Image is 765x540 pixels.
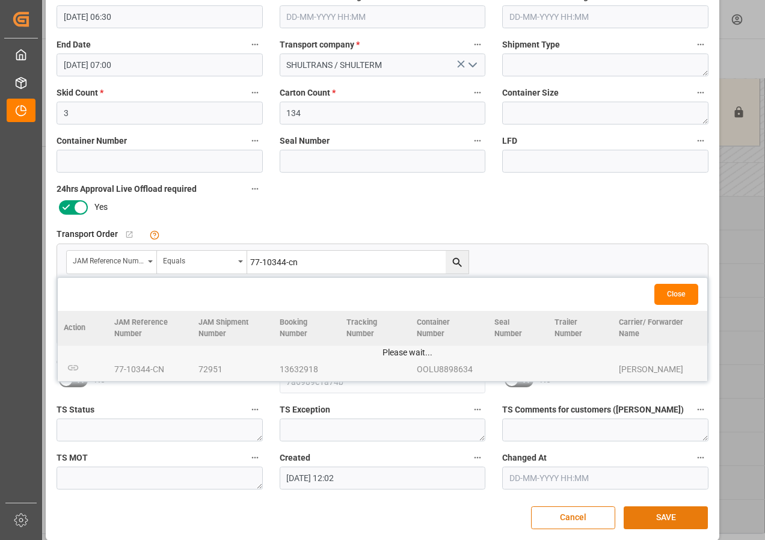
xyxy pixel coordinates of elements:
span: 24hrs Approval Live Offload required [57,183,197,195]
div: JAM Reference Number [73,253,144,266]
span: Transport company [280,38,360,51]
span: End Date [57,38,91,51]
span: Transport Order [57,228,118,241]
button: SAVE [624,506,708,529]
span: LFD [502,135,517,147]
div: Equals [163,253,234,266]
button: open menu [157,251,247,274]
button: Seal Number [470,133,485,149]
span: TS MOT [57,452,88,464]
button: Shipment Type [693,37,708,52]
span: Shipment Type [502,38,560,51]
button: Carton Count * [470,85,485,100]
button: End Date [247,37,263,52]
span: Seal Number [280,135,330,147]
button: open menu [67,251,157,274]
span: Created [280,452,310,464]
span: Changed At [502,452,547,464]
span: Yes [94,201,108,213]
input: DD-MM-YYYY HH:MM [502,467,708,489]
input: DD-MM-YYYY HH:MM [57,5,263,28]
button: TS Exception [470,402,485,417]
input: Type to search [247,251,469,274]
button: Changed At [693,450,708,465]
button: Container Number [247,133,263,149]
button: TS MOT [247,450,263,465]
button: Transport company * [470,37,485,52]
button: Skid Count * [247,85,263,100]
button: Close [654,284,698,305]
button: Created [470,450,485,465]
button: Cancel [531,506,615,529]
span: TS Exception [280,403,330,416]
span: TS Status [57,403,94,416]
button: 24hrs Approval Live Offload required [247,181,263,197]
button: TS Status [247,402,263,417]
button: open menu [463,56,481,75]
input: DD-MM-YYYY HH:MM [57,54,263,76]
span: Carton Count [280,87,336,99]
button: TS Comments for customers ([PERSON_NAME]) [693,402,708,417]
input: DD-MM-YYYY HH:MM [280,467,486,489]
span: email notification [57,355,124,368]
span: TS Comments for customers ([PERSON_NAME]) [502,403,684,416]
input: DD-MM-YYYY HH:MM [502,5,708,28]
span: Skid Count [57,87,103,99]
button: search button [446,251,469,274]
button: Container Size [693,85,708,100]
span: Container Size [502,87,559,99]
span: Container Number [57,135,127,147]
input: DD-MM-YYYY HH:MM [280,5,486,28]
button: LFD [693,133,708,149]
